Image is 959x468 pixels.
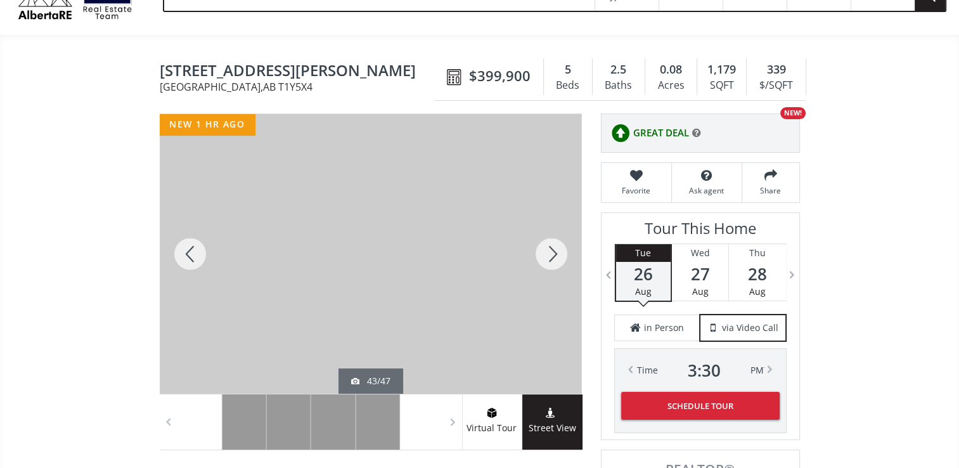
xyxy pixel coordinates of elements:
div: Tue [616,244,671,262]
button: Schedule Tour [621,392,780,420]
span: 1,179 [707,62,736,78]
span: Aug [635,285,652,297]
span: 26 [616,265,671,283]
div: 43/47 [351,375,390,387]
span: [GEOGRAPHIC_DATA] , AB T1Y5X4 [160,82,441,92]
span: $399,900 [469,66,531,86]
div: Baths [599,76,638,95]
span: Aug [749,285,766,297]
div: new 1 hr ago [160,114,255,135]
div: 2.5 [599,62,638,78]
div: Wed [672,244,728,262]
span: 28 [729,265,786,283]
div: Beds [550,76,586,95]
div: Thu [729,244,786,262]
span: Share [749,185,793,196]
div: SQFT [704,76,740,95]
span: Virtual Tour [462,421,522,436]
span: 12 Whitmire Bay NE [160,62,441,82]
span: in Person [644,322,684,334]
span: 3 : 30 [688,361,721,379]
span: 27 [672,265,728,283]
span: Ask agent [678,185,735,196]
span: Street View [522,421,582,436]
div: Acres [652,76,690,95]
img: rating icon [608,120,633,146]
span: GREAT DEAL [633,126,689,140]
div: 12 Whitmire Bay NE Calgary, AB T1Y5X4 - Photo 43 of 47 [160,114,582,394]
div: $/SQFT [753,76,799,95]
span: Aug [692,285,708,297]
div: Time PM [637,361,764,379]
div: 0.08 [652,62,690,78]
span: via Video Call [722,322,778,334]
div: NEW! [780,107,806,119]
div: 5 [550,62,586,78]
span: Favorite [608,185,665,196]
a: virtual tour iconVirtual Tour [462,394,522,450]
div: 339 [753,62,799,78]
h3: Tour This Home [614,219,787,244]
img: virtual tour icon [486,408,498,418]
